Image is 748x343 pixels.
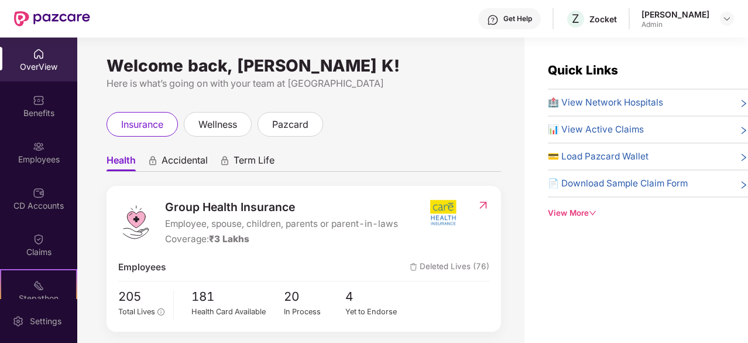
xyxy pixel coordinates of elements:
[589,209,596,217] span: down
[739,179,748,191] span: right
[209,233,249,244] span: ₹3 Lakhs
[33,141,44,152] img: svg+xml;base64,PHN2ZyBpZD0iRW1wbG95ZWVzIiB4bWxucz0iaHR0cDovL3d3dy53My5vcmcvMjAwMC9zdmciIHdpZHRoPS...
[33,233,44,245] img: svg+xml;base64,PHN2ZyBpZD0iQ2xhaW0iIHhtbG5zPSJodHRwOi8vd3d3LnczLm9yZy8yMDAwL3N2ZyIgd2lkdGg9IjIwIi...
[1,293,76,304] div: Stepathon
[118,205,153,240] img: logo
[641,9,709,20] div: [PERSON_NAME]
[284,306,346,318] div: In Process
[121,117,163,132] span: insurance
[345,306,407,318] div: Yet to Endorse
[33,187,44,199] img: svg+xml;base64,PHN2ZyBpZD0iQ0RfQWNjb3VudHMiIGRhdGEtbmFtZT0iQ0QgQWNjb3VudHMiIHhtbG5zPSJodHRwOi8vd3...
[548,176,688,191] span: 📄 Download Sample Claim Form
[165,217,398,231] span: Employee, spouse, children, parents or parent-in-laws
[284,287,346,307] span: 20
[12,315,24,327] img: svg+xml;base64,PHN2ZyBpZD0iU2V0dGluZy0yMHgyMCIgeG1sbnM9Imh0dHA6Ly93d3cudzMub3JnLzIwMDAvc3ZnIiB3aW...
[548,123,644,137] span: 📊 View Active Claims
[118,307,155,316] span: Total Lives
[739,98,748,110] span: right
[107,76,501,91] div: Here is what’s going on with your team at [GEOGRAPHIC_DATA]
[722,14,732,23] img: svg+xml;base64,PHN2ZyBpZD0iRHJvcGRvd24tMzJ4MzIiIHhtbG5zPSJodHRwOi8vd3d3LnczLm9yZy8yMDAwL3N2ZyIgd2...
[272,117,308,132] span: pazcard
[157,308,164,315] span: info-circle
[165,198,398,216] span: Group Health Insurance
[548,96,663,110] span: 🏥 View Network Hospitals
[191,306,284,318] div: Health Card Available
[548,150,649,164] span: 💳 Load Pazcard Wallet
[118,260,166,274] span: Employees
[234,154,275,171] span: Term Life
[107,61,501,70] div: Welcome back, [PERSON_NAME] K!
[548,63,618,77] span: Quick Links
[421,198,465,227] img: insurerIcon
[219,155,230,166] div: animation
[147,155,158,166] div: animation
[26,315,65,327] div: Settings
[107,154,136,171] span: Health
[165,232,398,246] div: Coverage:
[487,14,499,26] img: svg+xml;base64,PHN2ZyBpZD0iSGVscC0zMngzMiIgeG1sbnM9Imh0dHA6Ly93d3cudzMub3JnLzIwMDAvc3ZnIiB3aWR0aD...
[739,125,748,137] span: right
[548,207,748,219] div: View More
[33,280,44,291] img: svg+xml;base64,PHN2ZyB4bWxucz0iaHR0cDovL3d3dy53My5vcmcvMjAwMC9zdmciIHdpZHRoPSIyMSIgaGVpZ2h0PSIyMC...
[503,14,532,23] div: Get Help
[118,287,164,307] span: 205
[191,287,284,307] span: 181
[477,199,489,211] img: RedirectIcon
[345,287,407,307] span: 4
[572,12,579,26] span: Z
[739,152,748,164] span: right
[589,13,617,25] div: Zocket
[162,154,208,171] span: Accidental
[14,11,90,26] img: New Pazcare Logo
[410,260,489,274] span: Deleted Lives (76)
[33,48,44,60] img: svg+xml;base64,PHN2ZyBpZD0iSG9tZSIgeG1sbnM9Imh0dHA6Ly93d3cudzMub3JnLzIwMDAvc3ZnIiB3aWR0aD0iMjAiIG...
[33,94,44,106] img: svg+xml;base64,PHN2ZyBpZD0iQmVuZWZpdHMiIHhtbG5zPSJodHRwOi8vd3d3LnczLm9yZy8yMDAwL3N2ZyIgd2lkdGg9Ij...
[198,117,237,132] span: wellness
[641,20,709,29] div: Admin
[410,263,417,271] img: deleteIcon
